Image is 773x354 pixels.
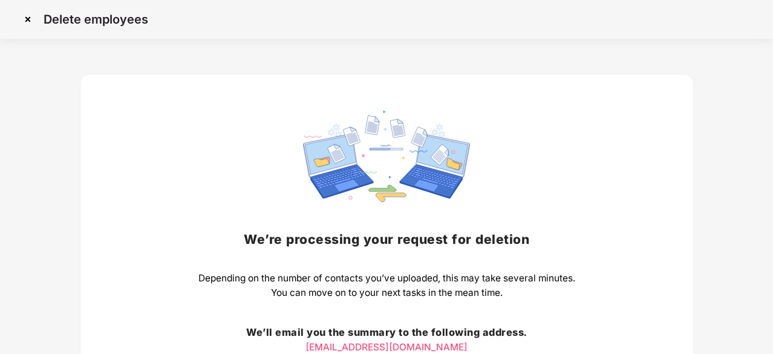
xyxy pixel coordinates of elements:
[44,12,148,27] p: Delete employees
[18,10,38,29] img: svg+xml;base64,PHN2ZyBpZD0iQ3Jvc3MtMzJ4MzIiIHhtbG5zPSJodHRwOi8vd3d3LnczLm9yZy8yMDAwL3N2ZyIgd2lkdG...
[198,286,575,300] p: You can move on to your next tasks in the mean time.
[198,325,575,341] h3: We’ll email you the summary to the following address.
[303,111,470,202] img: svg+xml;base64,PHN2ZyBpZD0iRGF0YV9zeW5jaW5nIiB4bWxucz0iaHR0cDovL3d3dy53My5vcmcvMjAwMC9zdmciIHdpZH...
[198,229,575,249] h2: We’re processing your request for deletion
[198,271,575,286] p: Depending on the number of contacts you’ve uploaded, this may take several minutes.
